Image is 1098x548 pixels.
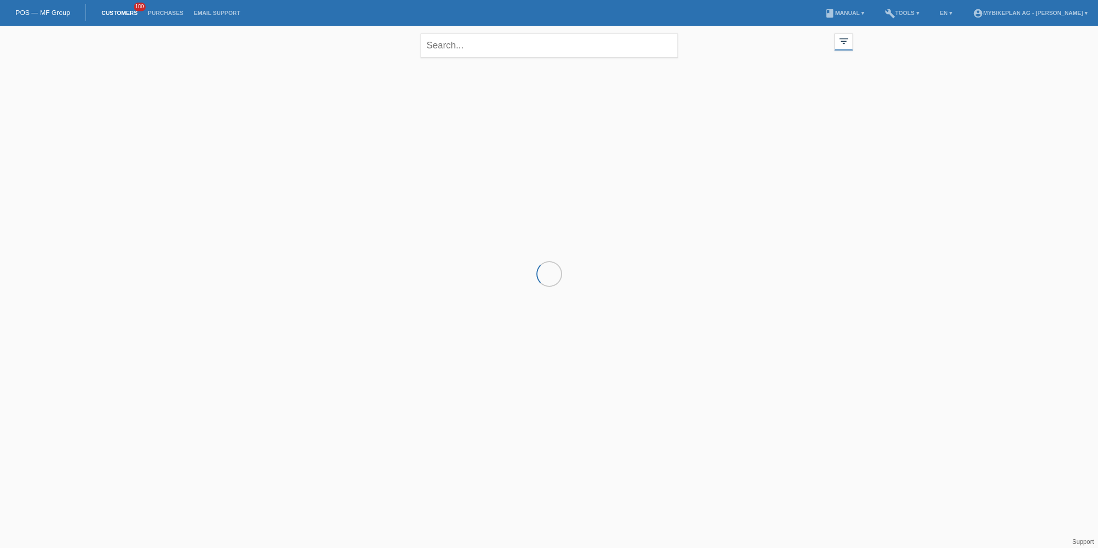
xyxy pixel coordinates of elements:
[885,8,895,19] i: build
[15,9,70,16] a: POS — MF Group
[96,10,143,16] a: Customers
[134,3,146,11] span: 100
[973,8,983,19] i: account_circle
[825,8,835,19] i: book
[421,33,678,58] input: Search...
[838,36,849,47] i: filter_list
[1072,538,1094,545] a: Support
[143,10,188,16] a: Purchases
[188,10,245,16] a: Email Support
[968,10,1093,16] a: account_circleMybikeplan AG - [PERSON_NAME] ▾
[880,10,925,16] a: buildTools ▾
[820,10,869,16] a: bookManual ▾
[935,10,957,16] a: EN ▾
